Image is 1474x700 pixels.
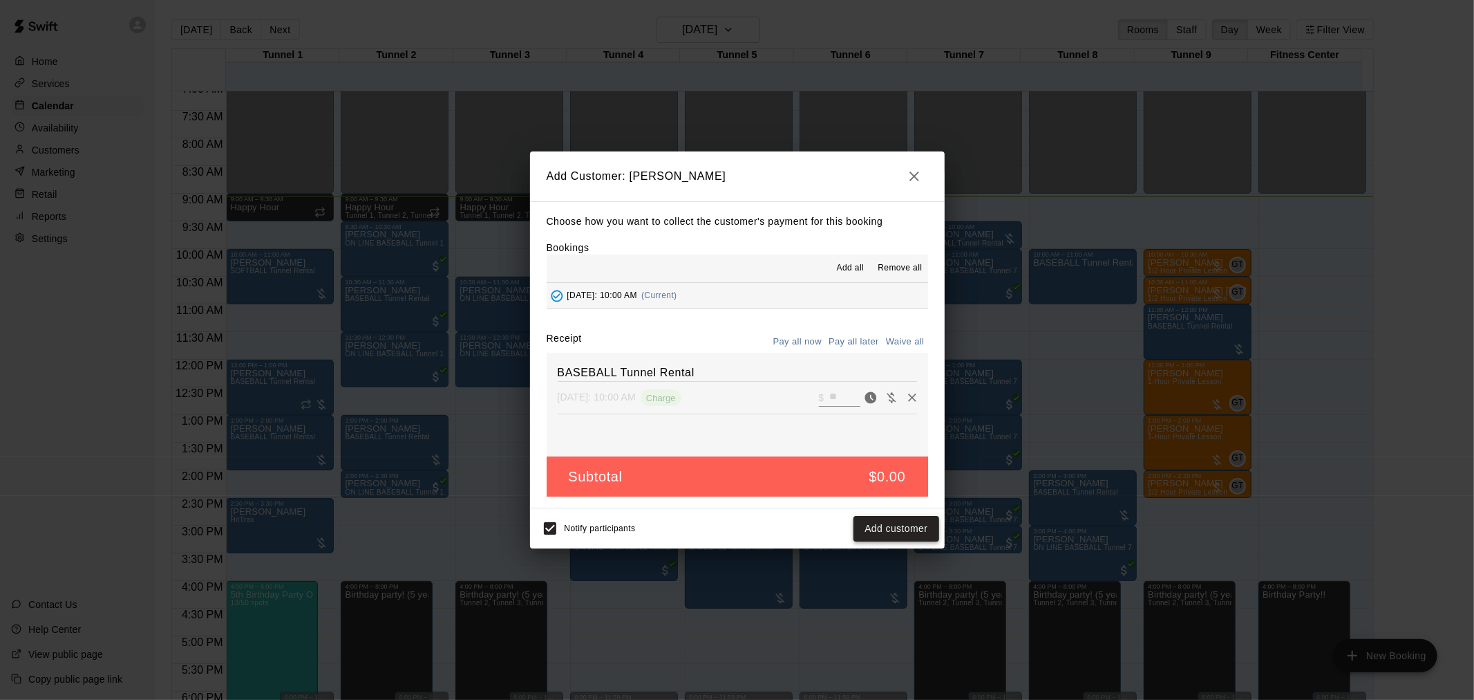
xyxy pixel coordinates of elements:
[565,524,636,534] span: Notify participants
[878,261,922,275] span: Remove all
[881,391,902,403] span: Waive payment
[770,331,826,353] button: Pay all now
[828,257,872,279] button: Add all
[547,242,589,253] label: Bookings
[547,213,928,230] p: Choose how you want to collect the customer's payment for this booking
[569,468,623,486] h5: Subtotal
[547,286,567,306] button: Added - Collect Payment
[869,468,905,486] h5: $0.00
[819,391,824,405] p: $
[530,151,945,201] h2: Add Customer: [PERSON_NAME]
[825,331,882,353] button: Pay all later
[547,331,582,353] label: Receipt
[558,364,917,382] h6: BASEBALL Tunnel Rental
[837,261,864,275] span: Add all
[860,391,881,403] span: Pay now
[882,331,928,353] button: Waive all
[547,283,928,308] button: Added - Collect Payment[DATE]: 10:00 AM(Current)
[902,387,923,408] button: Remove
[641,291,677,300] span: (Current)
[872,257,927,279] button: Remove all
[567,291,638,300] span: [DATE]: 10:00 AM
[853,516,938,542] button: Add customer
[558,390,636,404] p: [DATE]: 10:00 AM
